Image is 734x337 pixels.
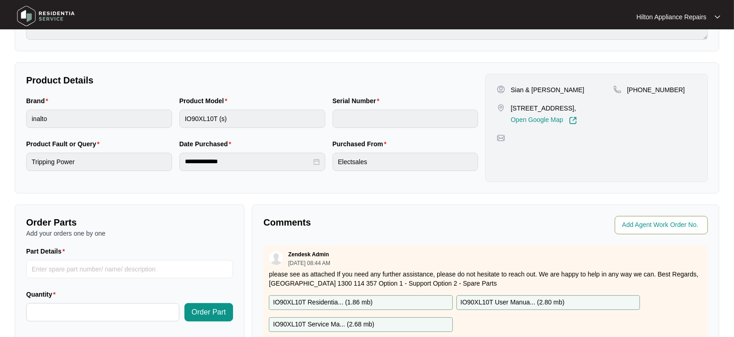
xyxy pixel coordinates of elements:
[26,74,478,87] p: Product Details
[497,134,505,142] img: map-pin
[179,139,235,149] label: Date Purchased
[263,216,479,229] p: Comments
[26,260,233,278] input: Part Details
[497,85,505,94] img: user-pin
[26,96,52,105] label: Brand
[333,110,478,128] input: Serial Number
[184,303,234,321] button: Order Part
[497,104,505,112] img: map-pin
[511,85,584,94] p: Sian & [PERSON_NAME]
[273,320,374,330] p: IO90XL10T Service Ma... ( 2.68 mb )
[273,298,373,308] p: IO90XL10T Residentia... ( 1.86 mb )
[26,153,172,171] input: Product Fault or Query
[27,304,179,321] input: Quantity
[185,157,311,166] input: Date Purchased
[192,307,226,318] span: Order Part
[715,15,720,19] img: dropdown arrow
[511,104,577,113] p: [STREET_ADDRESS],
[511,116,577,125] a: Open Google Map
[26,290,59,299] label: Quantity
[179,96,231,105] label: Product Model
[613,85,622,94] img: map-pin
[333,153,478,171] input: Purchased From
[288,251,329,258] p: Zendesk Admin
[333,96,383,105] label: Serial Number
[26,110,172,128] input: Brand
[179,110,325,128] input: Product Model
[14,2,78,30] img: residentia service logo
[26,139,103,149] label: Product Fault or Query
[333,139,390,149] label: Purchased From
[269,270,702,288] p: please see as attached If you need any further assistance, please do not hesitate to reach out. W...
[636,12,706,22] p: Hilton Appliance Repairs
[622,220,702,231] input: Add Agent Work Order No.
[288,260,330,266] p: [DATE] 08:44 AM
[26,216,233,229] p: Order Parts
[269,251,283,265] img: user.svg
[627,85,685,94] p: [PHONE_NUMBER]
[26,247,69,256] label: Part Details
[569,116,577,125] img: Link-External
[26,229,233,238] p: Add your orders one by one
[461,298,565,308] p: IO90XL10T User Manua... ( 2.80 mb )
